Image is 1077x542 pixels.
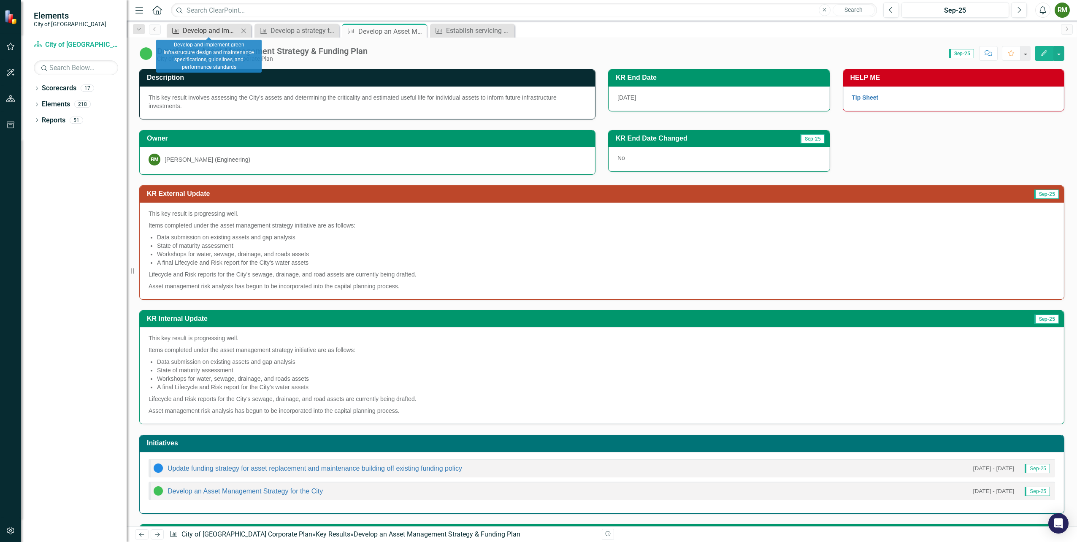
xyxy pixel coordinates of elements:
input: Search Below... [34,60,118,75]
img: ClearPoint Strategy [3,9,19,25]
a: Reports [42,116,65,125]
span: Sep-25 [949,49,974,58]
small: [DATE] - [DATE] [973,487,1015,495]
li: Workshops for water, sewage, drainage, and roads assets [157,250,1055,258]
div: Establish servicing plans, including green infrastructure solutions, to service 3 key growth areas [446,25,512,36]
li: State of maturity assessment [157,366,1055,374]
h3: Initiatives [147,439,1060,447]
div: 218 [74,101,91,108]
a: Establish servicing plans, including green infrastructure solutions, to service 3 key growth areas [432,25,512,36]
span: [DATE] [617,94,636,101]
div: Sep-25 [904,5,1006,16]
div: City of [GEOGRAPHIC_DATA] Corporate Plan [157,56,368,62]
p: Lifecycle and Risk reports for the City's sewage, drainage, and road assets are currently being d... [149,393,1055,405]
h3: HELP ME [850,74,1060,81]
p: Items completed under the asset management strategy initiative are as follows: [149,220,1055,231]
div: [PERSON_NAME] (Engineering) [165,155,250,164]
div: Develop an Asset Management Strategy & Funding Plan [354,530,520,538]
span: Elements [34,11,106,21]
h3: Description [147,74,591,81]
li: State of maturity assessment [157,241,1055,250]
button: RM [1055,3,1070,18]
small: [DATE] - [DATE] [973,464,1015,472]
div: 17 [81,85,94,92]
div: 51 [70,117,83,124]
h3: KR External Update [147,190,795,198]
div: Develop an Asset Management Strategy & Funding Plan [157,46,368,56]
img: In Progress [139,47,153,60]
li: Workshops for water, sewage, drainage, and roads assets [157,374,1055,383]
a: Scorecards [42,84,76,93]
h3: KR Internal Update [147,315,788,322]
p: Asset management risk analysis has begun to be incorporated into the capital planning process. [149,280,1055,290]
p: This key result is progressing well. [149,209,1055,220]
a: Develop a strategy to manage the health of the [PERSON_NAME] Creek system [257,25,337,36]
h3: KR End Date Changed [616,135,770,142]
a: Develop an Asset Management Strategy for the City [168,488,323,495]
a: Key Results [316,530,350,538]
div: Develop and implement green infrastructure design and maintenance specifications, guidelines, and... [156,40,262,73]
div: » » [169,530,595,539]
a: Elements [42,100,70,109]
p: This key result is progressing well. [149,334,1055,344]
button: Sep-25 [901,3,1009,18]
li: Data submission on existing assets and gap analysis [157,233,1055,241]
a: City of [GEOGRAPHIC_DATA] Corporate Plan [34,40,118,50]
button: Search [833,4,875,16]
li: A final Lifecycle and Risk report for the City's water assets [157,258,1055,267]
span: Sep-25 [1025,487,1050,496]
span: Sep-25 [1025,464,1050,473]
img: Not Started [153,463,163,473]
div: Develop an Asset Management Strategy & Funding Plan [358,26,425,37]
input: Search ClearPoint... [171,3,877,18]
div: Develop a strategy to manage the health of the [PERSON_NAME] Creek system [271,25,337,36]
span: Sep-25 [800,134,825,144]
div: Open Intercom Messenger [1048,513,1069,534]
span: Sep-25 [1034,314,1059,324]
a: Update funding strategy for asset replacement and maintenance building off existing funding policy [168,465,462,472]
span: This key result involves assessing the City's assets and determining the criticality and estimate... [149,94,557,109]
p: Lifecycle and Risk reports for the City's sewage, drainage, and road assets are currently being d... [149,268,1055,280]
span: No [617,154,625,161]
img: In Progress [153,486,163,496]
h3: Owner [147,135,591,142]
h3: KR End Date [616,74,825,81]
a: Develop and implement green infrastructure design and maintenance specifications, guidelines, and... [169,25,238,36]
li: A final Lifecycle and Risk report for the City's water assets [157,383,1055,391]
span: Search [844,6,863,13]
a: City of [GEOGRAPHIC_DATA] Corporate Plan [181,530,312,538]
div: RM [149,154,160,165]
li: Data submission on existing assets and gap analysis [157,358,1055,366]
div: Develop and implement green infrastructure design and maintenance specifications, guidelines, and... [183,25,238,36]
span: Sep-25 [1034,190,1059,199]
small: City of [GEOGRAPHIC_DATA] [34,21,106,27]
a: Tip Sheet [852,94,879,101]
p: Asset management risk analysis has begun to be incorporated into the capital planning process. [149,405,1055,415]
p: Items completed under the asset management strategy initiative are as follows: [149,344,1055,356]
